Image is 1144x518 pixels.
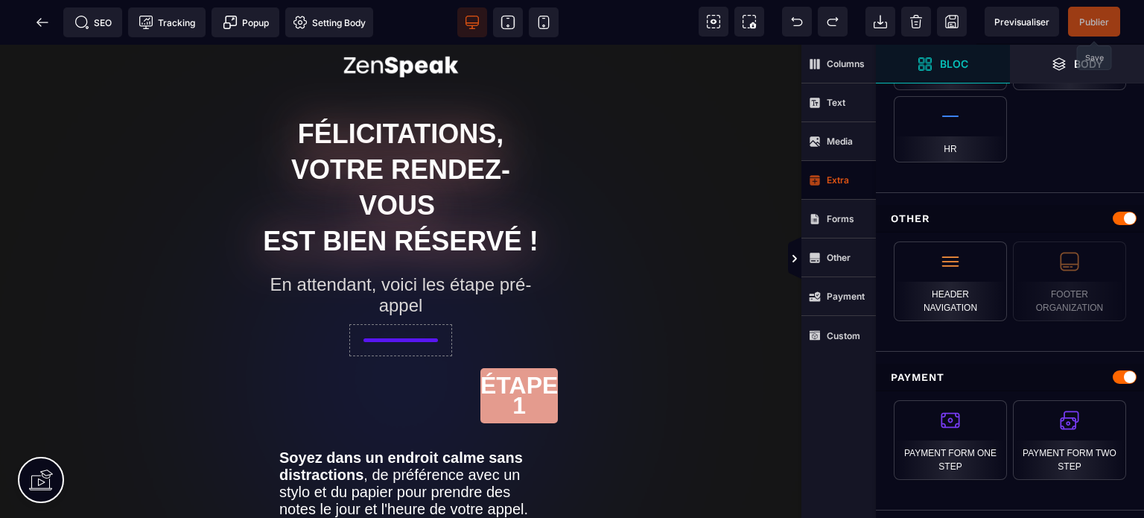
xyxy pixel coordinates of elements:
[480,323,558,379] h1: ÉTAPE 1
[699,7,728,37] span: View components
[894,96,1007,162] div: Hr
[876,364,1144,391] div: Payment
[827,330,860,341] strong: Custom
[261,222,541,279] h2: En attendant, voici les étape pré-appel
[1013,400,1126,480] div: Payment Form Two Step
[1074,58,1103,69] strong: Body
[1010,45,1144,83] span: Open Layer Manager
[827,291,865,302] strong: Payment
[1079,16,1109,28] span: Publier
[876,45,1010,83] span: Open Blocks
[293,15,366,30] span: Setting Body
[894,400,1007,480] div: Payment Form One Step
[827,97,845,108] strong: Text
[894,241,1007,321] div: Header navigation
[279,405,523,438] b: Soyez dans un endroit calme sans distractions
[994,16,1049,28] span: Previsualiser
[827,174,849,186] strong: Extra
[1013,241,1126,321] div: Footer Organization
[139,15,195,30] span: Tracking
[827,136,853,147] strong: Media
[876,205,1144,233] div: Other
[827,213,854,224] strong: Forms
[985,7,1059,37] span: Preview
[223,15,269,30] span: Popup
[734,7,764,37] span: Screenshot
[940,58,968,69] strong: Bloc
[827,252,851,263] strong: Other
[261,64,541,222] h1: FÉLICITATIONS, VOTRE RENDEZ-VOUS EST BIEN RÉSERVÉ !
[74,15,112,30] span: SEO
[827,58,865,69] strong: Columns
